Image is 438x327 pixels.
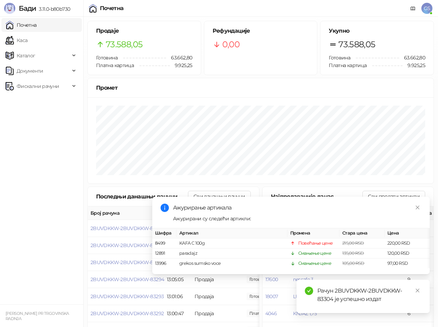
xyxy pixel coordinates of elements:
span: GS [421,3,432,14]
span: 3.11.0-b80b730 [36,6,70,12]
th: Промена [287,228,340,238]
div: Почетна [100,6,124,11]
span: 73.588,05 [338,38,375,51]
div: Смањење цене [298,250,331,257]
td: 13:00:47 [164,305,192,322]
button: 2BUVDKKW-2BUVDKKW-83292 [91,310,164,317]
span: 63.662,80 [166,54,192,62]
button: 4046 [265,310,277,317]
a: Close [414,287,421,294]
span: 105,00 RSD [342,261,364,266]
small: [PERSON_NAME] PR TRGOVINSKA RADNJA [6,311,69,321]
th: Број рачуна [88,206,164,220]
div: Рачун 2BUVDKKW-2BUVDKKW-83304 је успешно издат [317,287,421,303]
td: 220,00 RSD [385,238,430,248]
div: Смањење цене [298,260,331,267]
span: 980,00 [247,310,284,317]
a: Каса [6,33,27,47]
span: info-circle [161,204,169,212]
span: 63.662,80 [399,54,425,62]
img: Logo [4,3,15,14]
button: 2BUVDKKW-2BUVDKKW-83297 [91,225,164,231]
div: Последњи данашњи рачуни [96,192,188,201]
button: Сви продати артикли [362,191,425,202]
div: Повећање цене [298,240,333,247]
td: KAFA C 100g [177,238,287,248]
td: 120,00 RSD [385,248,430,259]
span: Фискални рачуни [17,79,59,93]
span: check-circle [305,287,313,295]
span: close [415,205,420,210]
h5: Продаје [96,27,192,35]
button: 2BUVDKKW-2BUVDKKW-83296 [91,242,164,248]
div: Најпродаваније данас [271,192,363,201]
h5: Рефундације [213,27,309,35]
button: 2BUVDKKW-2BUVDKKW-83295 [91,259,164,265]
span: Документи [17,64,43,78]
td: 12891 [152,248,177,259]
th: Шифра [152,228,177,238]
td: 97,00 RSD [385,259,430,269]
button: LUBENICA MINI [293,293,328,300]
span: 9.925,25 [403,62,425,69]
h5: Укупно [329,27,425,35]
span: 135,00 RSD [342,251,364,256]
span: 215,00 RSD [342,240,364,246]
td: Продаја [192,288,244,305]
span: Платна картица [96,62,134,68]
span: Бади [19,4,36,13]
span: Готовина [329,55,350,61]
a: Close [414,204,421,211]
span: 9.925,25 [170,62,192,69]
th: Артикал [177,228,287,238]
th: Стара цена [340,228,385,238]
span: close [415,288,420,293]
td: 13:01:06 [164,288,192,305]
div: Промет [96,83,425,92]
span: Платна картица [329,62,367,68]
td: 8499 [152,238,177,248]
span: Готовина [96,55,118,61]
td: grekos sumsko voce [177,259,287,269]
span: 90,00 [247,293,270,300]
span: 0,00 [222,38,240,51]
th: Цена [385,228,430,238]
td: Продаја [192,305,244,322]
a: Документација [407,3,419,14]
td: 13996 [152,259,177,269]
a: Почетна [6,18,37,32]
button: 18007 [265,293,278,300]
button: 2BUVDKKW-2BUVDKKW-83294 [91,276,164,283]
div: Ажурирање артикала [173,204,421,212]
span: Каталог [17,49,35,63]
button: KNJAZ 1,75 [293,310,317,317]
button: Сви данашњи рачуни [188,191,250,202]
button: 2BUVDKKW-2BUVDKKW-83293 [91,293,164,300]
span: 73.588,05 [106,38,143,51]
div: Ажурирани су следећи артикли: [173,215,421,222]
td: paradajz [177,248,287,259]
